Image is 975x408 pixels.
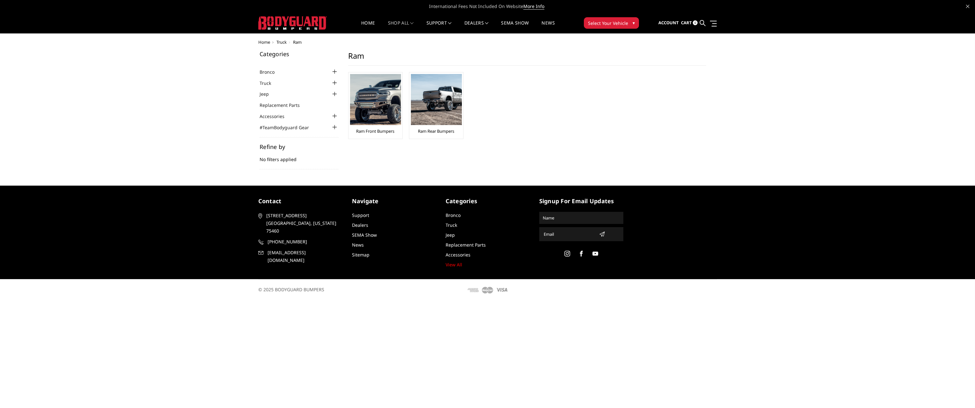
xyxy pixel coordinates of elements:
[352,222,368,228] a: Dealers
[293,39,302,45] span: Ram
[260,80,279,86] a: Truck
[541,229,597,239] input: Email
[356,128,394,134] a: Ram Front Bumpers
[658,14,679,32] a: Account
[258,249,342,264] a: [EMAIL_ADDRESS][DOMAIN_NAME]
[541,21,555,33] a: News
[260,144,339,169] div: No filters applied
[446,232,455,238] a: Jeep
[352,212,369,218] a: Support
[260,91,277,97] a: Jeep
[418,128,454,134] a: Ram Rear Bumpers
[446,222,457,228] a: Truck
[523,3,544,10] a: More Info
[258,197,342,205] h5: contact
[681,20,692,26] span: Cart
[446,262,462,268] a: View All
[258,16,327,30] img: BODYGUARD BUMPERS
[427,21,452,33] a: Support
[260,144,339,150] h5: Refine by
[361,21,375,33] a: Home
[681,14,698,32] a: Cart 0
[348,51,706,66] h1: Ram
[266,212,340,235] span: [STREET_ADDRESS] [GEOGRAPHIC_DATA], [US_STATE] 75460
[352,242,364,248] a: News
[464,21,489,33] a: Dealers
[260,113,292,120] a: Accessories
[446,252,470,258] a: Accessories
[268,238,341,246] span: [PHONE_NUMBER]
[260,69,283,75] a: Bronco
[446,212,461,218] a: Bronco
[388,21,414,33] a: shop all
[352,252,369,258] a: Sitemap
[588,20,628,26] span: Select Your Vehicle
[658,20,679,26] span: Account
[446,242,486,248] a: Replacement Parts
[539,197,623,205] h5: signup for email updates
[584,17,639,29] button: Select Your Vehicle
[260,124,317,131] a: #TeamBodyguard Gear
[352,232,377,238] a: SEMA Show
[446,197,530,205] h5: Categories
[693,20,698,25] span: 0
[260,51,339,57] h5: Categories
[352,197,436,205] h5: Navigate
[258,39,270,45] a: Home
[633,19,635,26] span: ▾
[540,213,622,223] input: Name
[268,249,341,264] span: [EMAIL_ADDRESS][DOMAIN_NAME]
[501,21,529,33] a: SEMA Show
[258,286,324,293] span: © 2025 BODYGUARD BUMPERS
[258,238,342,246] a: [PHONE_NUMBER]
[260,102,308,108] a: Replacement Parts
[276,39,287,45] a: Truck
